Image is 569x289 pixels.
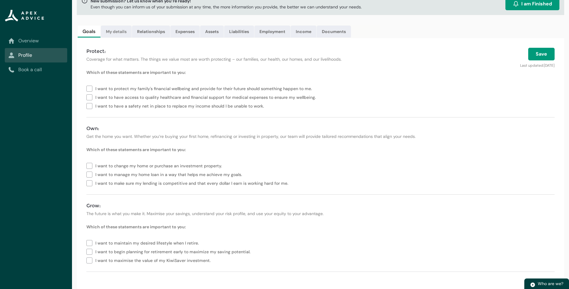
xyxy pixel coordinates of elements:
a: Employment [254,26,290,38]
a: Income [291,26,316,38]
span: I want to maximise the value of my KiwiSaver investment. [95,256,213,264]
button: Save [528,48,555,60]
a: My details [101,26,132,38]
a: Book a call [8,66,64,73]
img: Apex Advice Group [5,10,44,22]
a: Overview [8,37,64,44]
a: Relationships [132,26,170,38]
p: Coverage for what matters. The things we value most are worth protecting – our families, our heal... [86,56,396,62]
a: Liabilities [224,26,254,38]
span: I want to have a safety net in place to replace my income should I be unable to work. [95,101,266,110]
span: I am Finished [521,0,552,8]
a: Expenses [170,26,200,38]
span: I want to maintain my desired lifestyle when I retire. [95,238,201,247]
span: I want to have access to quality healthcare and financial support for medical expenses to ensure ... [95,93,318,101]
nav: Sub page [5,34,67,77]
span: Who are we? [538,281,563,286]
a: Assets [200,26,224,38]
span: I want to begin planning for retirement early to maximize my saving potential. [95,247,253,256]
p: Which of these statements are important to you: [86,69,555,75]
span: I want to manage my home loan in a way that helps me achieve my goals. [95,170,244,178]
p: Which of these statements are important to you: [86,224,555,230]
span: I want to protect my family's financial wellbeing and provide for their future should something h... [95,84,314,93]
h4: Protect: [86,48,396,55]
lightning-formatted-date-time: [DATE] [544,63,555,68]
a: Profile [8,52,64,59]
a: Documents [317,26,351,38]
p: The future is what you make it. Maximise your savings, understand your risk profile, and use your... [86,211,555,217]
h4: Own: [86,125,555,132]
p: Which of these statements are important to you: [86,147,555,153]
span: I want to change my home or purchase an investment property. [95,161,224,170]
h4: Grow: [86,202,555,209]
span: I want to make sure my lending is competitive and that every dollar I earn is working hard for me. [95,178,291,187]
p: Even though you can inform us of your submission at any time, the more information you provide, t... [91,4,362,10]
img: play.svg [530,282,535,287]
img: alarm.svg [513,1,519,7]
p: Last updated: [403,60,555,68]
a: Goals [78,26,100,38]
p: Get the home you want. Whether you’re buying your first home, refinancing or investing in propert... [86,133,555,139]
